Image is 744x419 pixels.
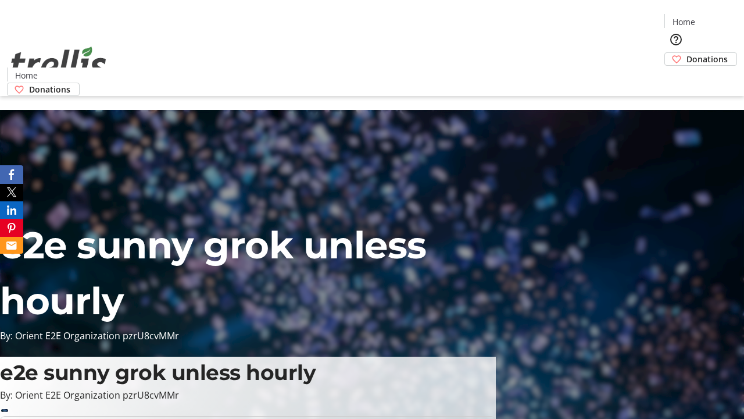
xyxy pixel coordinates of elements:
a: Home [8,69,45,81]
span: Donations [686,53,728,65]
a: Home [665,16,702,28]
span: Donations [29,83,70,95]
span: Home [673,16,695,28]
a: Donations [664,52,737,66]
img: Orient E2E Organization pzrU8cvMMr's Logo [7,34,110,92]
button: Cart [664,66,688,89]
span: Home [15,69,38,81]
button: Help [664,28,688,51]
a: Donations [7,83,80,96]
